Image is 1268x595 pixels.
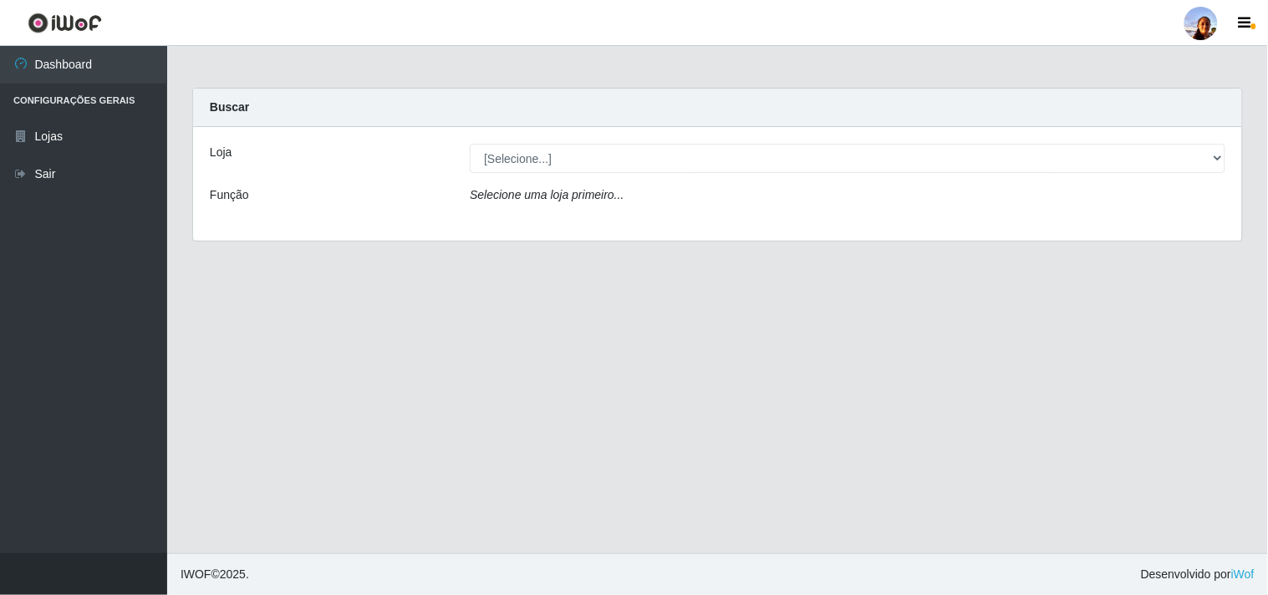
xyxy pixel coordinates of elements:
[181,566,249,583] span: © 2025 .
[1141,566,1255,583] span: Desenvolvido por
[181,567,211,581] span: IWOF
[210,100,249,114] strong: Buscar
[470,188,624,201] i: Selecione uma loja primeiro...
[1231,567,1255,581] a: iWof
[28,13,102,33] img: CoreUI Logo
[210,186,249,204] label: Função
[210,144,232,161] label: Loja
